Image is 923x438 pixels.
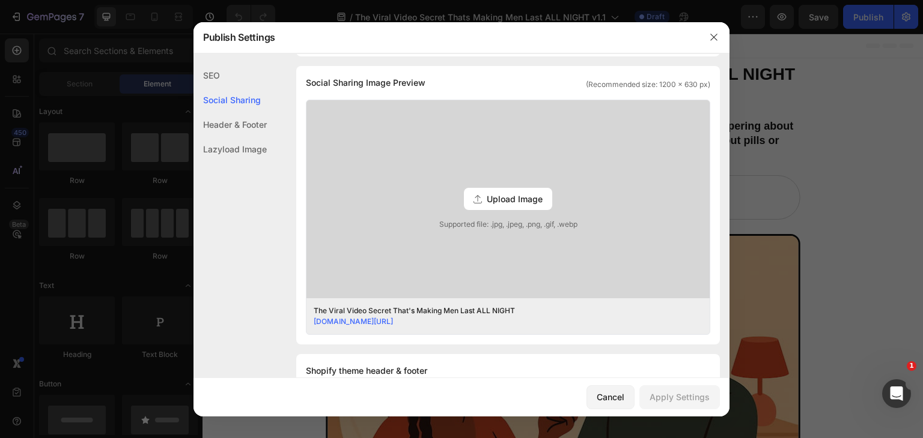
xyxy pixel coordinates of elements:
div: Cancel [597,391,624,403]
button: Apply Settings [639,385,720,409]
img: gempages_572334903757112472-20c2b785-cf8f-4d52-a193-59d36dc10722.png [133,149,163,179]
iframe: Intercom live chat [882,379,911,408]
span: 1 [907,361,916,371]
span: Social Sharing Image Preview [306,76,425,90]
a: [DOMAIN_NAME][URL] [314,317,393,326]
span: Supported file: .jpg, .jpeg, .png, .gif, .webp [306,219,710,230]
div: Publish Settings [193,22,698,53]
button: Cancel [586,385,635,409]
div: Social Sharing [193,88,267,112]
div: Lazyload Image [193,137,267,161]
span: (Recommended size: 1200 x 630 px) [586,79,710,90]
div: The Viral Video Secret That's Making Men Last ALL NIGHT [314,305,684,316]
div: Shopify theme header & footer [306,364,710,378]
div: Header & Footer [193,112,267,137]
span: An independent health reporter looks into the red liquid that women are whispering about online -... [130,86,591,127]
p: [PERSON_NAME], Independent Health Journalist | Updated: [DATE] [174,158,466,170]
h2: The Viral Video Secret That's Making Men Last ALL NIGHT (And Why Big Pharma Is FURIOUS) [123,29,598,72]
div: SEO [193,63,267,88]
div: Apply Settings [650,391,710,403]
span: Upload Image [487,193,543,205]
